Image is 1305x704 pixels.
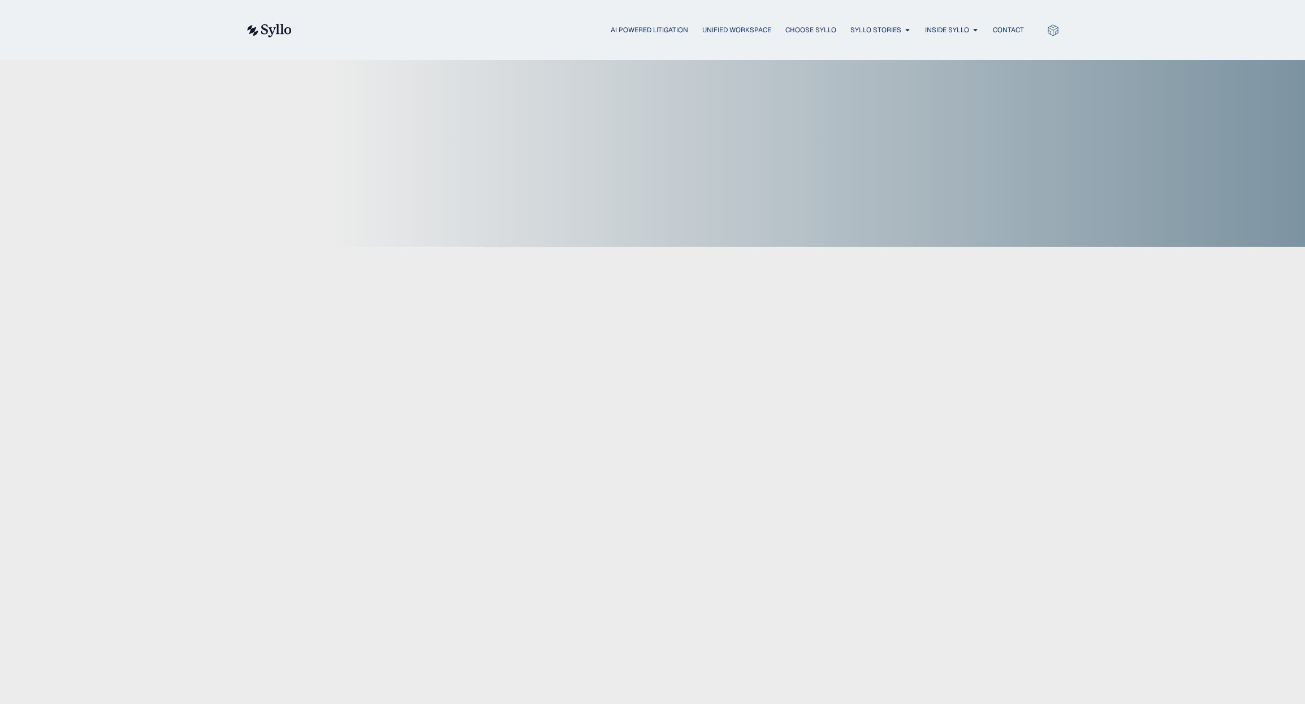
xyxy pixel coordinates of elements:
div: Menu Toggle [314,25,1024,36]
a: Syllo Stories [850,25,901,35]
nav: Menu [314,25,1024,36]
a: AI Powered Litigation [611,25,688,35]
a: Choose Syllo [785,25,836,35]
a: Unified Workspace [702,25,771,35]
a: Inside Syllo [925,25,969,35]
a: Contact [993,25,1024,35]
img: syllo [245,24,292,37]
